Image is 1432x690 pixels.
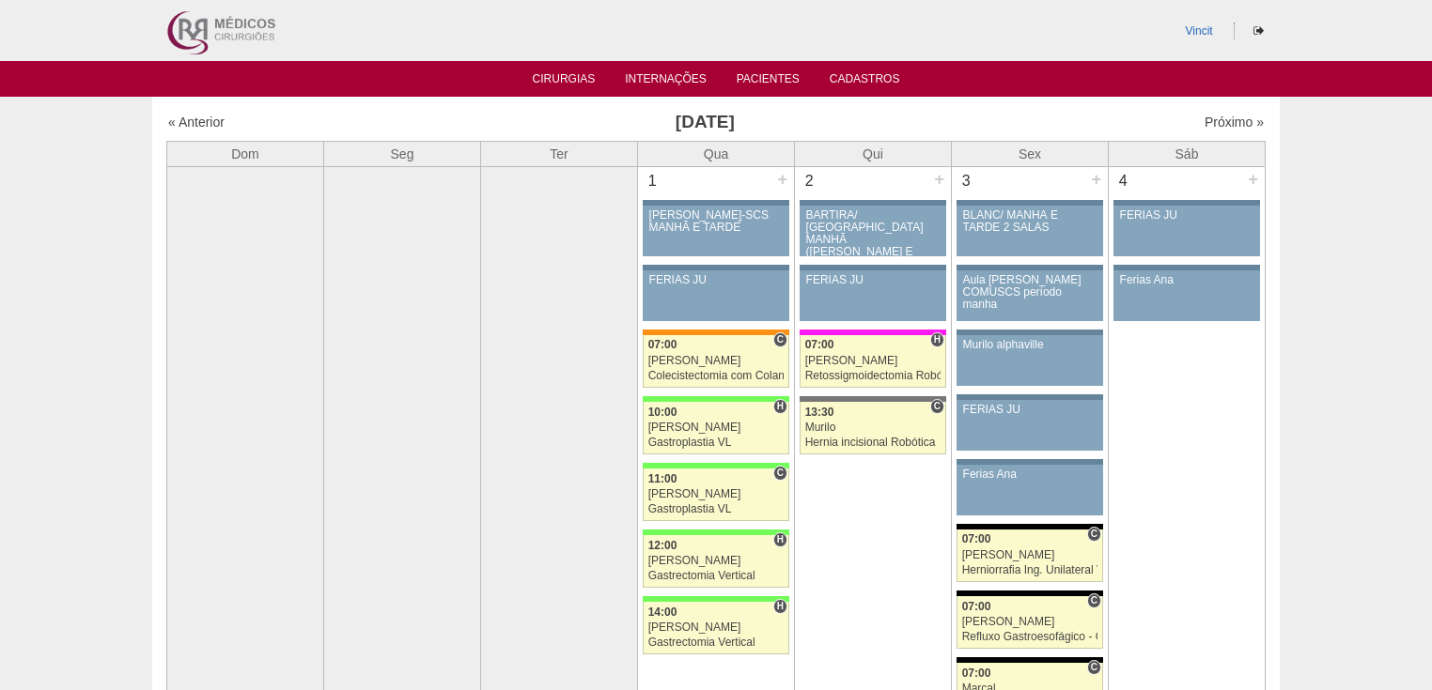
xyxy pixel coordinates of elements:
[643,463,789,468] div: Key: Brasil
[648,355,785,367] div: [PERSON_NAME]
[773,599,787,614] span: Hospital
[957,330,1103,335] div: Key: Aviso
[1113,206,1260,256] a: FERIAS JU
[800,335,946,388] a: H 07:00 [PERSON_NAME] Retossigmoidectomia Robótica
[1088,167,1104,192] div: +
[800,200,946,206] div: Key: Aviso
[962,549,1098,561] div: [PERSON_NAME]
[1087,593,1101,608] span: Consultório
[952,141,1109,166] th: Sex
[957,465,1103,515] a: Ferias Ana
[962,667,991,680] span: 07:00
[962,616,1098,628] div: [PERSON_NAME]
[648,636,785,649] div: Gastrectomia Vertical
[1205,115,1264,130] a: Próximo »
[625,72,707,91] a: Internações
[643,468,789,521] a: C 11:00 [PERSON_NAME] Gastroplastia VL
[643,335,789,388] a: C 07:00 [PERSON_NAME] Colecistectomia com Colangiografia VL
[643,396,789,402] div: Key: Brasil
[962,600,991,613] span: 07:00
[963,209,1097,234] div: BLANC/ MANHÃ E TARDE 2 SALAS
[648,472,677,485] span: 11:00
[957,657,1103,663] div: Key: Blanc
[957,529,1103,582] a: C 07:00 [PERSON_NAME] Herniorrafia Ing. Unilateral VL
[963,339,1097,351] div: Murilo alphaville
[648,503,785,515] div: Gastroplastia VL
[1120,274,1254,286] div: Ferias Ana
[643,265,789,270] div: Key: Aviso
[805,338,834,351] span: 07:00
[648,621,785,634] div: [PERSON_NAME]
[957,265,1103,270] div: Key: Aviso
[643,602,789,654] a: H 14:00 [PERSON_NAME] Gastrectomia Vertical
[806,274,941,286] div: FERIAS JU
[800,270,946,321] a: FERIAS JU
[830,72,900,91] a: Cadastros
[648,370,785,382] div: Colecistectomia com Colangiografia VL
[931,167,947,192] div: +
[957,459,1103,465] div: Key: Aviso
[795,141,952,166] th: Qui
[643,206,789,256] a: [PERSON_NAME]-SCS MANHÃ E TARDE
[957,590,1103,596] div: Key: Blanc
[649,274,784,286] div: FERIAS JU
[1109,167,1138,195] div: 4
[1253,25,1264,37] i: Sair
[638,167,667,195] div: 1
[167,141,324,166] th: Dom
[800,396,946,402] div: Key: Santa Catarina
[957,206,1103,256] a: BLANC/ MANHÃ E TARDE 2 SALAS
[648,488,785,500] div: [PERSON_NAME]
[963,274,1097,312] div: Aula [PERSON_NAME] COMUSCS período manha
[963,468,1097,481] div: Ferias Ana
[1113,270,1260,321] a: Ferias Ana
[805,437,942,449] div: Hernia incisional Robótica
[930,332,944,347] span: Hospital
[957,524,1103,529] div: Key: Blanc
[643,270,789,321] a: FERIAS JU
[1245,167,1261,192] div: +
[800,330,946,335] div: Key: Pro Matre
[962,532,991,545] span: 07:00
[1113,200,1260,206] div: Key: Aviso
[800,265,946,270] div: Key: Aviso
[962,564,1098,576] div: Herniorrafia Ing. Unilateral VL
[431,109,979,136] h3: [DATE]
[805,370,942,382] div: Retossigmoidectomia Robótica
[957,394,1103,400] div: Key: Aviso
[648,606,677,619] span: 14:00
[1186,24,1213,38] a: Vincit
[643,596,789,602] div: Key: Brasil
[1120,209,1254,222] div: FERIAS JU
[648,437,785,449] div: Gastroplastia VL
[533,72,596,91] a: Cirurgias
[805,406,834,419] span: 13:30
[795,167,824,195] div: 2
[957,335,1103,386] a: Murilo alphaville
[648,406,677,419] span: 10:00
[1087,660,1101,675] span: Consultório
[773,466,787,481] span: Consultório
[643,200,789,206] div: Key: Aviso
[963,404,1097,416] div: FERIAS JU
[773,332,787,347] span: Consultório
[1113,265,1260,270] div: Key: Aviso
[737,72,800,91] a: Pacientes
[1109,141,1266,166] th: Sáb
[805,355,942,367] div: [PERSON_NAME]
[957,200,1103,206] div: Key: Aviso
[648,422,785,434] div: [PERSON_NAME]
[773,399,787,414] span: Hospital
[957,400,1103,451] a: FERIAS JU
[800,206,946,256] a: BARTIRA/ [GEOGRAPHIC_DATA] MANHÃ ([PERSON_NAME] E ANA)/ SANTA JOANA -TARDE
[324,141,481,166] th: Seg
[648,570,785,582] div: Gastrectomia Vertical
[957,270,1103,321] a: Aula [PERSON_NAME] COMUSCS período manha
[481,141,638,166] th: Ter
[800,402,946,454] a: C 13:30 Murilo Hernia incisional Robótica
[957,596,1103,649] a: C 07:00 [PERSON_NAME] Refluxo Gastroesofágico - Cirurgia VL
[1087,527,1101,542] span: Consultório
[643,529,789,535] div: Key: Brasil
[648,555,785,567] div: [PERSON_NAME]
[643,330,789,335] div: Key: São Luiz - SCS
